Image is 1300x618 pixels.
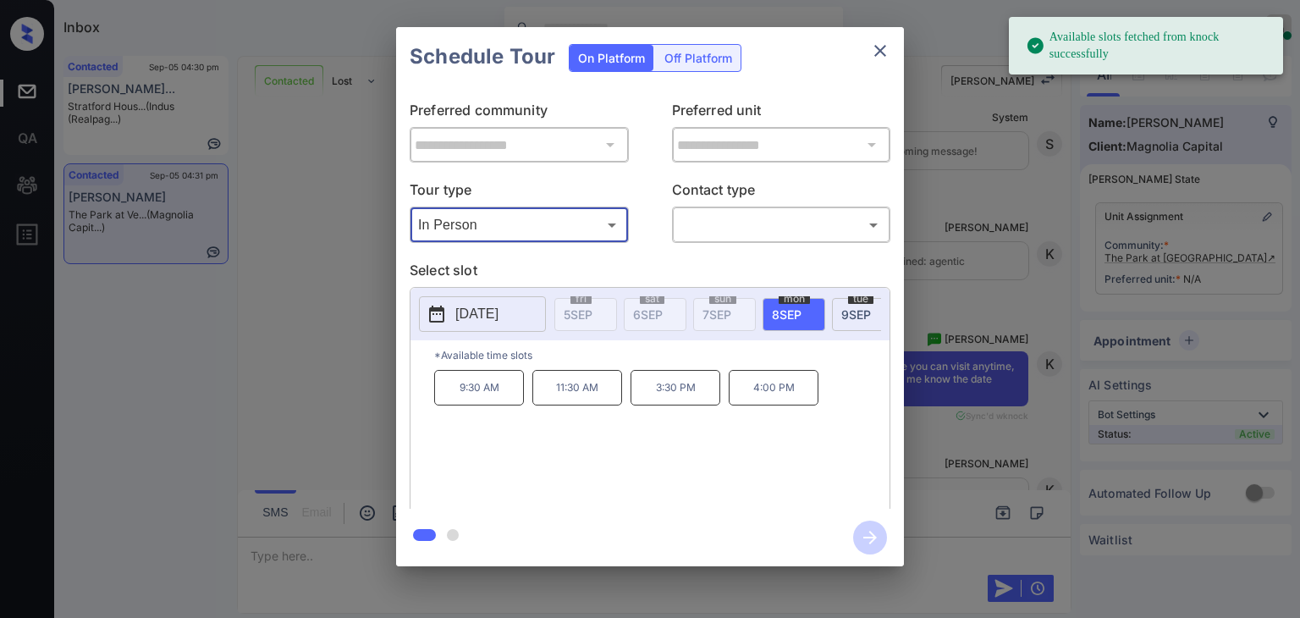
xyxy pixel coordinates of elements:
p: Preferred unit [672,100,891,127]
p: 3:30 PM [631,370,720,406]
p: Tour type [410,179,629,207]
p: Contact type [672,179,891,207]
p: 9:30 AM [434,370,524,406]
button: close [863,34,897,68]
p: Preferred community [410,100,629,127]
p: 4:00 PM [729,370,818,406]
div: date-select [832,298,895,331]
p: *Available time slots [434,340,890,370]
div: date-select [763,298,825,331]
div: On Platform [570,45,653,71]
div: Available slots fetched from knock successfully [1026,22,1270,69]
div: In Person [414,211,625,239]
p: 11:30 AM [532,370,622,406]
span: mon [779,294,810,304]
p: Select slot [410,260,890,287]
span: 8 SEP [772,307,801,322]
span: 9 SEP [841,307,871,322]
button: [DATE] [419,296,546,332]
div: Off Platform [656,45,741,71]
span: tue [848,294,873,304]
p: [DATE] [455,304,499,324]
h2: Schedule Tour [396,27,569,86]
